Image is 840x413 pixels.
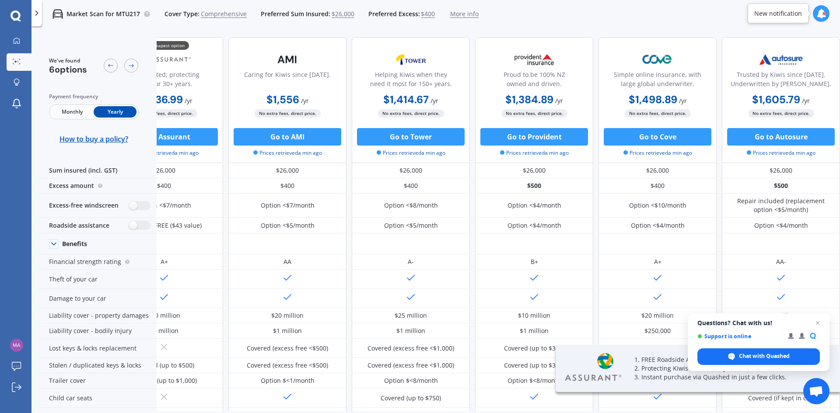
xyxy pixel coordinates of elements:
button: Go to Provident [480,128,588,146]
div: A+ [654,257,661,266]
div: $20 million [641,311,674,320]
div: Caring for Kiwis since [DATE]. [244,70,331,92]
div: $1 million [273,326,302,335]
div: A- [408,257,414,266]
button: Go to Assurant [110,128,218,146]
span: $26,000 [332,10,354,18]
div: Damage to your car [38,289,157,308]
div: Excess amount [38,178,157,194]
button: Go to Tower [357,128,465,146]
div: A+ [161,257,168,266]
div: $26,000 [475,163,593,178]
div: Covered (if kept in car) [748,394,814,403]
div: $26,000 [228,163,346,178]
span: No extra fees, direct price. [378,109,444,118]
span: Questions? Chat with us! [697,319,820,326]
span: No extra fees, direct price. [625,109,691,118]
div: Roadside assistance [38,218,157,233]
span: Yearly [94,106,136,118]
div: Option <$10/month [629,201,686,210]
span: / yr [185,97,192,105]
div: Option $<8/month [384,376,438,385]
span: Prices retrieved a min ago [623,149,692,157]
div: Covered (excess free <$1,000) [367,344,454,353]
p: 1. FREE Roadside Assistance for a limited time. [634,355,818,364]
div: Option <$5/month [261,221,315,230]
span: / yr [679,97,687,105]
span: Preferred Excess: [368,10,420,18]
span: Prices retrieved a min ago [500,149,569,157]
div: Covered (up to $500) [134,361,194,370]
div: $20 million [271,311,304,320]
div: Covered (up to $1,000) [625,344,690,353]
img: Assurant.png [135,49,193,70]
div: Option <$4/month [507,201,561,210]
div: $400 [105,178,223,194]
div: Covered (up to $1,000) [131,376,197,385]
div: $1 million [150,326,178,335]
p: Market Scan for MTU217 [66,10,140,18]
img: Tower.webp [382,49,440,70]
span: Comprehensive [201,10,247,18]
div: B+ [531,257,538,266]
div: Option <$5/month [384,221,438,230]
span: / yr [430,97,438,105]
span: Chat with Quashed [739,352,790,360]
span: Prices retrieved a min ago [747,149,815,157]
button: Go to Cove [604,128,711,146]
span: 6 options [49,64,87,75]
div: Simple online insurance, with large global underwriter. [606,70,709,92]
div: $500 [475,178,593,194]
div: Option <$4/month [754,221,808,230]
div: NZ operated; protecting Kiwis for 30+ years. [112,70,216,92]
div: Child car seats [38,389,157,408]
b: $1,414.67 [383,93,429,106]
div: Excess-free windscreen [38,194,157,218]
span: No extra fees, direct price. [501,109,567,118]
span: Preferred Sum Insured: [261,10,330,18]
span: How to buy a policy? [59,135,128,143]
div: $26,000 [105,163,223,178]
div: Repair included (replacement option <$5/month) [728,197,833,214]
p: 2. Protecting Kiwis for over 35 years. [634,364,818,373]
div: Included FREE ($43 value) [127,221,202,230]
div: AA [283,257,291,266]
div: Proud to be 100% NZ owned and driven. [483,70,586,92]
span: / yr [301,97,309,105]
span: $400 [421,10,435,18]
b: $1,605.79 [752,93,800,106]
span: No extra fees, direct price. [255,109,321,118]
span: / yr [802,97,810,105]
span: Support is online [697,333,782,340]
b: $1,236.99 [136,93,183,106]
div: Liability cover - property damages [38,308,157,323]
div: $26,000 [352,163,470,178]
div: Liability cover - bodily injury [38,323,157,339]
img: 2dcfb07d7061c0091fe18d1355093fb8 [10,339,23,352]
div: Covered (excess free <$500) [247,344,328,353]
div: Payment frequency [49,92,138,101]
div: $26,000 [598,163,717,178]
div: $400 [598,178,717,194]
span: Cover Type: [164,10,199,18]
b: $1,556 [266,93,299,106]
div: Option $<1/month [261,376,315,385]
div: 💰 Cheapest option [139,41,189,50]
span: Prices retrieved a min ago [130,149,199,157]
div: Option $<8/month [507,376,561,385]
span: No extra fees, direct price. [748,109,814,118]
div: Option <$7/month [261,201,315,210]
img: Assurant.webp [563,352,624,383]
img: Autosure.webp [752,49,810,70]
div: Benefits [62,240,87,248]
b: $1,498.89 [629,93,677,106]
div: $10 million [148,311,180,320]
div: $25 million [395,311,427,320]
span: We've found [49,57,87,65]
p: 3. Instant purchase via Quashed in just a few clicks. [634,373,818,382]
button: Go to Autosure [727,128,835,146]
div: New notification [754,9,802,18]
div: Open chat [803,378,829,404]
div: Covered (up to $300) [504,344,564,353]
div: Covered (up to $300) [504,361,564,370]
